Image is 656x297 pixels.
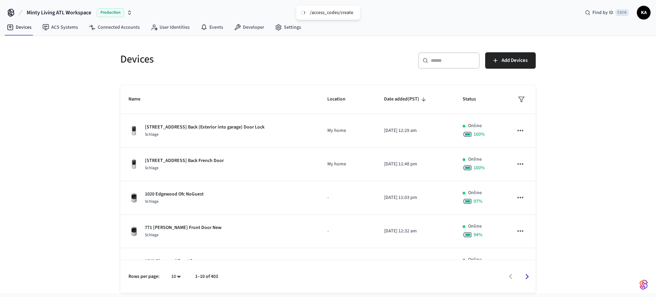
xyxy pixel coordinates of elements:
span: 100 % [474,164,485,171]
p: - [327,228,368,235]
span: Date added(PST) [384,94,428,105]
p: 1020 Edgewood Ofc NoGuest [145,191,204,198]
p: - [327,194,368,201]
a: Settings [270,21,306,33]
div: Find by IDCtrl K [579,6,634,19]
p: Online [468,156,482,163]
p: [DATE] 11:03 pm [384,194,447,201]
img: Schlage Sense Smart Deadbolt with Camelot Trim, Front [128,259,139,270]
span: Schlage [145,232,159,238]
p: My home [327,127,368,134]
a: Connected Accounts [83,21,145,33]
span: Add Devices [502,56,528,65]
span: Minty Living ATL Workspace [27,9,91,17]
p: 771 [PERSON_NAME] Front Door New [145,224,221,231]
p: [STREET_ADDRESS] Back (Exterior into garage) Door Lock [145,124,264,131]
a: Developer [229,21,270,33]
span: 100 % [474,131,485,138]
img: Schlage Sense Smart Deadbolt with Camelot Trim, Front [128,192,139,203]
span: Production [97,8,124,17]
img: Yale Assure Touchscreen Wifi Smart Lock, Satin Nickel, Front [128,125,139,136]
span: Schlage [145,132,159,137]
a: Events [195,21,229,33]
span: Schlage [145,165,159,171]
button: Go to next page [519,269,535,285]
span: Find by ID [592,9,613,16]
span: Location [327,94,354,105]
p: Online [468,256,482,264]
span: Name [128,94,149,105]
p: [DATE] 12:32 am [384,228,447,235]
div: /access_codes/create [310,10,353,16]
span: Status [463,94,485,105]
button: Add Devices [485,52,536,69]
p: 1543 Glenwood Front Door [145,258,200,265]
span: Schlage [145,199,159,204]
p: [DATE] 12:29 am [384,127,447,134]
img: Schlage Sense Smart Deadbolt with Camelot Trim, Front [128,226,139,237]
h5: Devices [120,52,324,66]
img: SeamLogoGradient.69752ec5.svg [640,279,648,290]
span: KA [638,6,650,19]
p: Rows per page: [128,273,160,280]
p: [STREET_ADDRESS] Back French Door [145,157,224,164]
p: Online [468,223,482,230]
span: 94 % [474,231,482,238]
p: 1–10 of 403 [195,273,218,280]
button: KA [637,6,651,19]
a: ACS Systems [37,21,83,33]
p: Online [468,189,482,197]
div: 10 [168,272,184,282]
span: 97 % [474,198,482,205]
p: [DATE] 11:48 pm [384,161,447,168]
img: Yale Assure Touchscreen Wifi Smart Lock, Satin Nickel, Front [128,159,139,170]
a: User Identities [145,21,195,33]
p: My home [327,161,368,168]
a: Devices [1,21,37,33]
p: Online [468,122,482,130]
span: Ctrl K [615,9,629,16]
